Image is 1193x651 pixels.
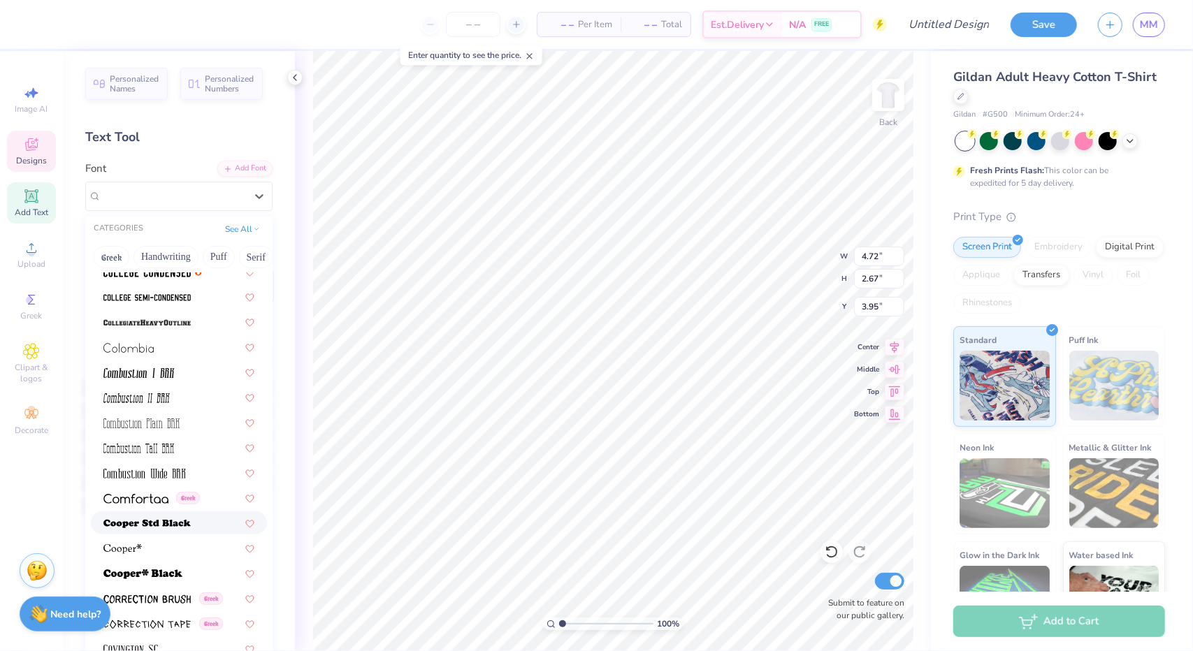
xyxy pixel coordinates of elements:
span: Water based Ink [1069,548,1134,562]
button: Save [1011,13,1077,37]
span: Est. Delivery [711,17,764,32]
span: Center [854,342,879,352]
span: Greek [176,492,200,504]
span: Standard [960,332,997,347]
span: – – [546,17,574,32]
div: Rhinestones [953,293,1021,314]
div: Add Font [217,161,273,177]
span: Add Text [15,207,48,218]
span: – – [629,17,657,32]
img: CollegiateHeavyOutline [103,318,191,328]
div: Print Type [953,209,1165,225]
img: Correction Brush [103,594,191,604]
span: Gildan [953,109,976,121]
div: Vinyl [1073,265,1113,286]
div: Text Tool [85,128,273,147]
a: MM [1133,13,1165,37]
img: Combustion Wide BRK [103,469,186,478]
span: Top [854,387,879,397]
span: Greek [199,617,223,630]
span: Designs [16,155,47,166]
strong: Need help? [51,608,101,621]
span: Bottom [854,409,879,419]
button: Handwriting [133,246,198,268]
div: Transfers [1013,265,1069,286]
span: Greek [199,592,223,605]
div: Enter quantity to see the price. [400,45,542,65]
span: Gildan Adult Heavy Cotton T-Shirt [953,68,1157,85]
img: Metallic & Glitter Ink [1069,458,1159,528]
img: Comfortaa [103,494,168,504]
img: Water based Ink [1069,566,1159,636]
img: College Semi-condensed [103,293,191,302]
span: Metallic & Glitter Ink [1069,440,1152,455]
img: Back [874,81,902,109]
div: Embroidery [1025,237,1092,258]
span: MM [1140,17,1158,33]
strong: Fresh Prints Flash: [970,165,1044,176]
button: Puff [203,246,235,268]
span: 100 % [657,617,679,630]
span: Personalized Names [110,74,159,94]
div: This color can be expedited for 5 day delivery. [970,164,1142,189]
div: Back [879,116,897,129]
label: Font [85,161,106,177]
img: College Condensed [103,268,191,277]
div: CATEGORIES [94,223,143,235]
span: Minimum Order: 24 + [1015,109,1085,121]
span: N/A [789,17,806,32]
span: Middle [854,365,879,374]
input: – – [446,12,500,37]
img: Glow in the Dark Ink [960,566,1050,636]
span: Personalized Numbers [205,74,254,94]
span: Upload [17,258,45,270]
span: Greek [21,310,43,321]
img: Puff Ink [1069,351,1159,420]
button: Serif [239,246,273,268]
div: Screen Print [953,237,1021,258]
img: Cooper Std Black [103,519,191,529]
img: Cooper* Black (Black) [103,569,182,579]
span: Clipart & logos [7,362,56,384]
span: Total [661,17,682,32]
div: Digital Print [1096,237,1164,258]
img: Combustion II BRK [103,393,170,403]
img: Combustion Plain BRK [103,418,180,428]
label: Submit to feature on our public gallery. [820,597,904,622]
span: Per Item [578,17,612,32]
span: Image AI [15,103,48,115]
input: Untitled Design [897,10,1000,38]
img: Combustion Tall BRK [103,444,174,453]
span: Neon Ink [960,440,994,455]
img: Combustion I BRK [103,368,175,378]
div: Foil [1117,265,1150,286]
div: Applique [953,265,1009,286]
img: Neon Ink [960,458,1050,528]
span: Decorate [15,425,48,436]
span: Glow in the Dark Ink [960,548,1039,562]
button: Greek [94,246,129,268]
span: FREE [814,20,829,29]
img: Colombia [103,343,154,353]
img: Cooper* [103,544,142,554]
span: Puff Ink [1069,332,1099,347]
button: See All [221,222,264,236]
img: Standard [960,351,1050,420]
img: Correction Tape [103,620,191,629]
span: # G500 [983,109,1008,121]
